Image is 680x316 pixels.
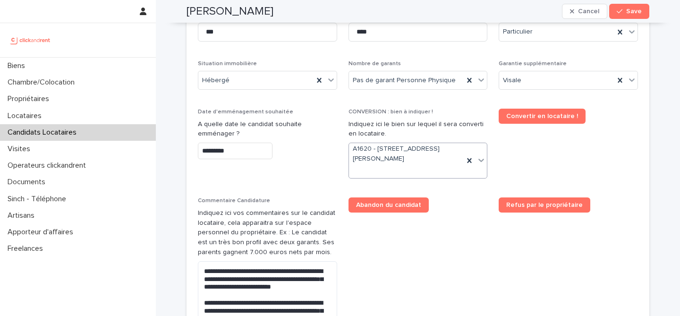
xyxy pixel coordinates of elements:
[187,5,273,18] h2: [PERSON_NAME]
[198,109,293,115] span: Date d'emménagement souhaitée
[562,4,607,19] button: Cancel
[8,31,53,50] img: UCB0brd3T0yccxBKYDjQ
[202,76,229,85] span: Hébergé
[626,8,642,15] span: Save
[499,197,590,213] a: Refus par le propriétaire
[4,128,84,137] p: Candidats Locataires
[4,111,49,120] p: Locataires
[198,61,257,67] span: Situation immobilière
[198,120,337,139] p: A quelle date le candidat souhaite emménager ?
[4,94,57,103] p: Propriétaires
[503,76,521,85] span: Visale
[4,145,38,154] p: Visites
[503,27,533,37] span: Particulier
[4,244,51,253] p: Freelances
[4,211,42,220] p: Artisans
[4,78,82,87] p: Chambre/Colocation
[506,202,583,208] span: Refus par le propriétaire
[198,198,270,204] span: Commentaire Candidature
[348,61,401,67] span: Nombre de garants
[348,120,488,139] p: Indiquez ici le bien sur lequel il sera converti en locataire.
[4,61,33,70] p: Biens
[4,195,74,204] p: Sinch - Téléphone
[4,178,53,187] p: Documents
[356,202,421,208] span: Abandon du candidat
[348,197,429,213] a: Abandon du candidat
[499,109,586,124] a: Convertir en locataire !
[506,113,578,120] span: Convertir en locataire !
[353,76,456,85] span: Pas de garant Personne Physique
[353,144,460,164] span: A1620 - [STREET_ADDRESS][PERSON_NAME]
[4,161,93,170] p: Operateurs clickandrent
[4,228,81,237] p: Apporteur d'affaires
[348,109,433,115] span: CONVERSION : bien à indiquer !
[198,208,337,257] p: Indiquez ici vos commentaires sur le candidat locataire, cela apparaitra sur l'espace personnel d...
[578,8,599,15] span: Cancel
[609,4,649,19] button: Save
[499,61,567,67] span: Garantie supplémentaire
